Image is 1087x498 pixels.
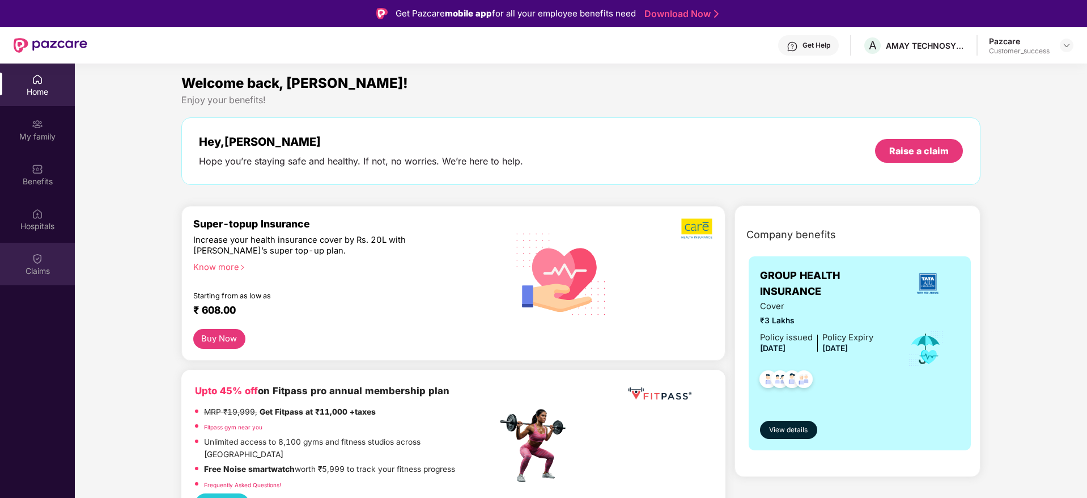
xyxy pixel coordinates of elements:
span: [DATE] [822,344,848,353]
div: Policy Expiry [822,331,873,344]
img: svg+xml;base64,PHN2ZyB3aWR0aD0iMjAiIGhlaWdodD0iMjAiIHZpZXdCb3g9IjAgMCAyMCAyMCIgZmlsbD0ibm9uZSIgeG... [32,119,43,130]
span: View details [769,425,808,436]
img: New Pazcare Logo [14,38,87,53]
img: svg+xml;base64,PHN2ZyBpZD0iQmVuZWZpdHMiIHhtbG5zPSJodHRwOi8vd3d3LnczLm9yZy8yMDAwL3N2ZyIgd2lkdGg9Ij... [32,163,43,175]
div: Super-topup Insurance [193,218,497,230]
strong: mobile app [445,8,492,19]
div: Pazcare [989,36,1050,47]
img: insurerLogo [912,268,943,299]
b: Upto 45% off [195,385,258,396]
img: svg+xml;base64,PHN2ZyBpZD0iQ2xhaW0iIHhtbG5zPSJodHRwOi8vd3d3LnczLm9yZy8yMDAwL3N2ZyIgd2lkdGg9IjIwIi... [32,253,43,264]
div: Enjoy your benefits! [181,94,981,106]
div: Get Help [802,41,830,50]
img: svg+xml;base64,PHN2ZyB4bWxucz0iaHR0cDovL3d3dy53My5vcmcvMjAwMC9zdmciIHdpZHRoPSI0OC45NDMiIGhlaWdodD... [778,367,806,395]
div: Customer_success [989,47,1050,56]
span: [DATE] [760,344,785,353]
img: fpp.png [496,406,576,486]
div: Get Pazcare for all your employee benefits need [396,7,636,20]
p: Unlimited access to 8,100 gyms and fitness studios across [GEOGRAPHIC_DATA] [204,436,496,461]
img: svg+xml;base64,PHN2ZyB4bWxucz0iaHR0cDovL3d3dy53My5vcmcvMjAwMC9zdmciIHhtbG5zOnhsaW5rPSJodHRwOi8vd3... [507,218,615,328]
div: Policy issued [760,331,813,344]
div: Hope you’re staying safe and healthy. If not, no worries. We’re here to help. [199,155,523,167]
img: fppp.png [626,383,694,404]
span: Company benefits [746,227,836,243]
img: svg+xml;base64,PHN2ZyB4bWxucz0iaHR0cDovL3d3dy53My5vcmcvMjAwMC9zdmciIHdpZHRoPSI0OC45NDMiIGhlaWdodD... [790,367,818,395]
a: Fitpass gym near you [204,424,262,431]
a: Download Now [644,8,715,20]
img: Logo [376,8,388,19]
strong: Get Fitpass at ₹11,000 +taxes [260,407,376,416]
div: ₹ 608.00 [193,304,486,318]
img: svg+xml;base64,PHN2ZyB4bWxucz0iaHR0cDovL3d3dy53My5vcmcvMjAwMC9zdmciIHdpZHRoPSI0OC45MTUiIGhlaWdodD... [766,367,794,395]
div: AMAY TECHNOSYSTEMS PRIVATE LIMITED [886,40,965,51]
img: svg+xml;base64,PHN2ZyBpZD0iSG9zcGl0YWxzIiB4bWxucz0iaHR0cDovL3d3dy53My5vcmcvMjAwMC9zdmciIHdpZHRoPS... [32,208,43,220]
button: Buy Now [193,329,245,349]
img: icon [907,330,944,368]
span: right [239,264,245,271]
strong: Free Noise smartwatch [204,465,295,474]
span: GROUP HEALTH INSURANCE [760,268,895,300]
img: b5dec4f62d2307b9de63beb79f102df3.png [681,218,714,239]
img: svg+xml;base64,PHN2ZyB4bWxucz0iaHR0cDovL3d3dy53My5vcmcvMjAwMC9zdmciIHdpZHRoPSI0OC45NDMiIGhlaWdodD... [754,367,782,395]
span: ₹3 Lakhs [760,315,873,327]
div: Raise a claim [889,145,949,157]
span: A [869,39,877,52]
div: Hey, [PERSON_NAME] [199,135,523,149]
img: Stroke [714,8,719,20]
button: View details [760,421,817,439]
span: Welcome back, [PERSON_NAME]! [181,75,408,91]
img: svg+xml;base64,PHN2ZyBpZD0iRHJvcGRvd24tMzJ4MzIiIHhtbG5zPSJodHRwOi8vd3d3LnczLm9yZy8yMDAwL3N2ZyIgd2... [1062,41,1071,50]
img: svg+xml;base64,PHN2ZyBpZD0iSGVscC0zMngzMiIgeG1sbnM9Imh0dHA6Ly93d3cudzMub3JnLzIwMDAvc3ZnIiB3aWR0aD... [787,41,798,52]
div: Increase your health insurance cover by Rs. 20L with [PERSON_NAME]’s super top-up plan. [193,235,448,257]
b: on Fitpass pro annual membership plan [195,385,449,396]
a: Frequently Asked Questions! [204,482,281,488]
span: Cover [760,300,873,313]
del: MRP ₹19,999, [204,407,257,416]
div: Know more [193,262,490,270]
img: svg+xml;base64,PHN2ZyBpZD0iSG9tZSIgeG1sbnM9Imh0dHA6Ly93d3cudzMub3JnLzIwMDAvc3ZnIiB3aWR0aD0iMjAiIG... [32,74,43,85]
div: Starting from as low as [193,292,449,299]
p: worth ₹5,999 to track your fitness progress [204,463,455,476]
